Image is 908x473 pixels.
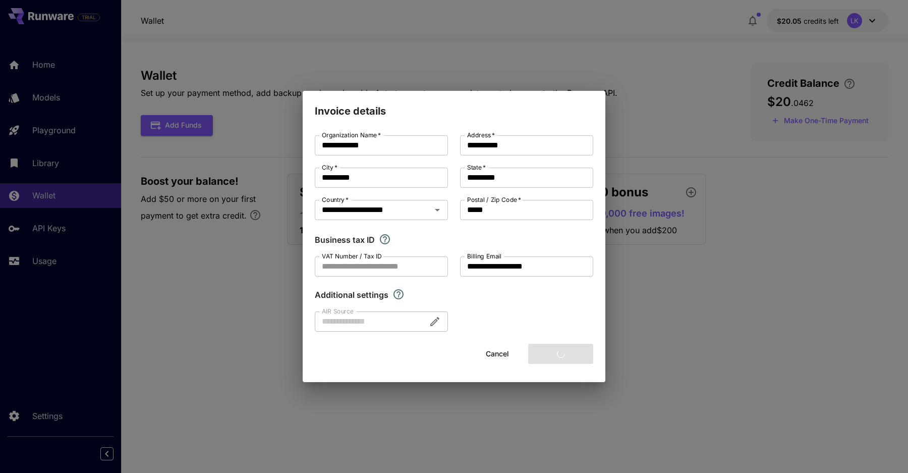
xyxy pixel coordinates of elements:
p: Business tax ID [315,234,375,246]
svg: If you are a business tax registrant, please enter your business tax ID here. [379,233,391,245]
button: Cancel [475,344,520,364]
label: AIR Source [322,307,353,316]
label: Postal / Zip Code [467,195,521,204]
svg: Explore additional customization settings [392,288,405,300]
label: State [467,163,486,172]
button: Open [430,203,444,217]
p: Additional settings [315,289,388,301]
label: VAT Number / Tax ID [322,252,382,260]
label: City [322,163,337,172]
label: Organization Name [322,131,381,139]
label: Address [467,131,495,139]
label: Country [322,195,349,204]
label: Billing Email [467,252,501,260]
h2: Invoice details [303,91,605,119]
